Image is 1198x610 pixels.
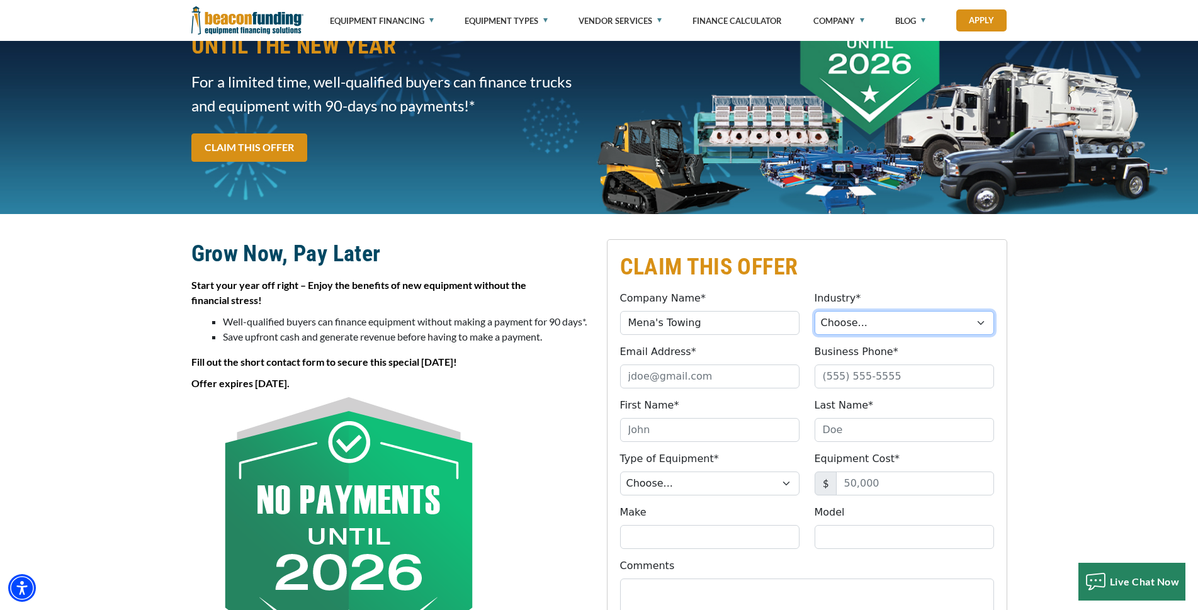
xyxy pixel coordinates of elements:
span: For a limited time, well-qualified buyers can finance trucks and equipment with 90-days no paymen... [191,70,592,118]
label: Model [815,505,845,520]
label: Type of Equipment* [620,451,719,466]
strong: Offer expires [DATE]. [191,377,290,389]
label: Equipment Cost* [815,451,900,466]
input: John [620,418,800,442]
input: (555) 555-5555 [815,364,994,388]
label: Last Name* [815,398,874,413]
strong: Start your year off right – Enjoy the benefits of new equipment without the financial stress! [191,279,526,306]
label: Business Phone* [815,344,898,359]
span: Live Chat Now [1110,575,1180,587]
input: jdoe@gmail.com [620,364,800,388]
input: Doe [815,418,994,442]
button: Live Chat Now [1078,563,1186,601]
li: Well-qualified buyers can finance equipment without making a payment for 90 days*. [223,314,592,329]
input: 50,000 [836,472,994,495]
label: Comments [620,558,675,573]
h2: Grow Now, Pay Later [191,239,592,268]
label: Industry* [815,291,861,306]
div: Accessibility Menu [8,574,36,602]
span: $ [815,472,837,495]
h2: CLAIM THIS OFFER [620,252,994,281]
label: Company Name* [620,291,706,306]
label: First Name* [620,398,679,413]
a: Apply [956,9,1007,31]
span: UNTIL THE NEW YEAR [191,31,592,60]
li: Save upfront cash and generate revenue before having to make a payment. [223,329,592,344]
input: Beacon Funding [620,311,800,335]
label: Email Address* [620,344,696,359]
label: Make [620,505,647,520]
a: CLAIM THIS OFFER [191,133,307,162]
strong: Fill out the short contact form to secure this special [DATE]! [191,356,457,368]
